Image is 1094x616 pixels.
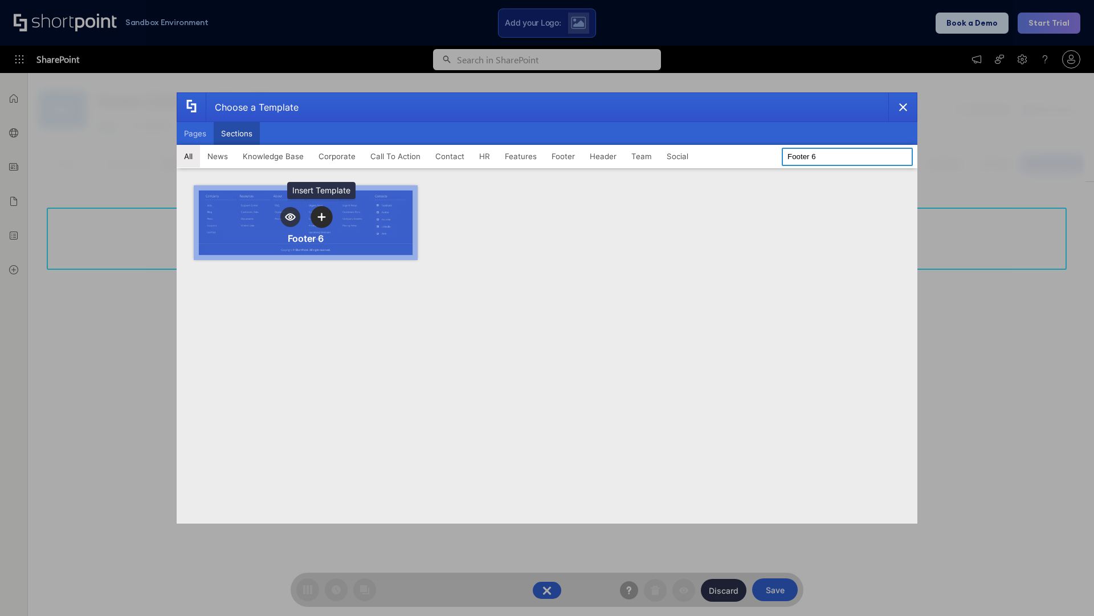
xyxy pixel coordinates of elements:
button: Corporate [311,145,363,168]
button: All [177,145,200,168]
button: Social [659,145,696,168]
button: Sections [214,122,260,145]
div: template selector [177,92,917,524]
button: Header [582,145,624,168]
button: Features [497,145,544,168]
button: Contact [428,145,472,168]
input: Search [782,148,913,166]
button: Knowledge Base [235,145,311,168]
div: Choose a Template [206,93,299,121]
button: Footer [544,145,582,168]
button: HR [472,145,497,168]
div: Footer 6 [288,233,324,244]
iframe: Chat Widget [1037,561,1094,616]
button: Call To Action [363,145,428,168]
button: Team [624,145,659,168]
button: News [200,145,235,168]
button: Pages [177,122,214,145]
